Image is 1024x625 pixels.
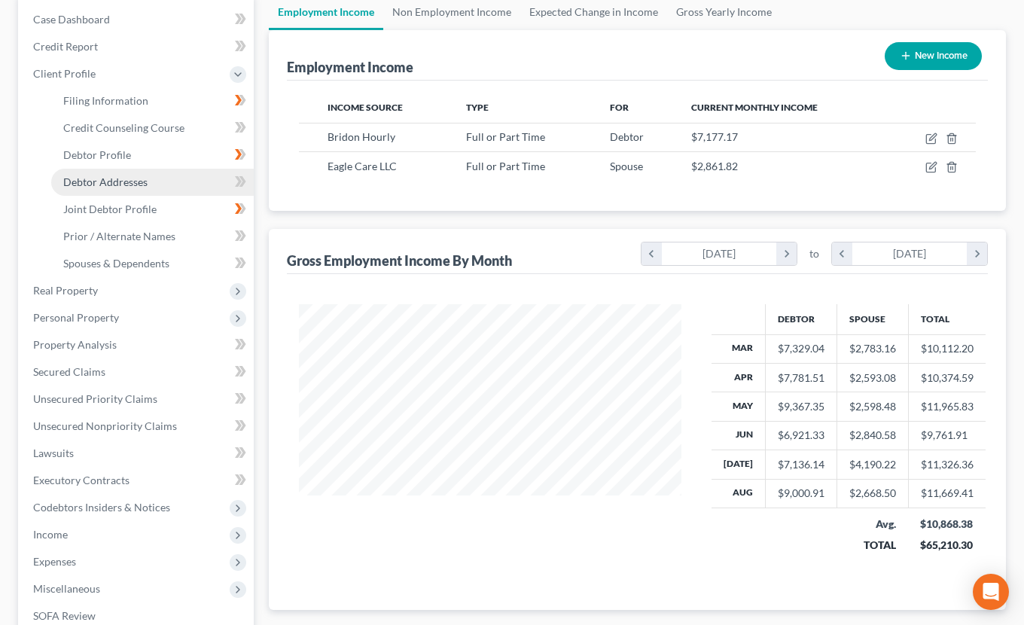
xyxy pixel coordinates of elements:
span: Spouses & Dependents [63,257,169,270]
div: $2,598.48 [849,399,896,414]
a: Case Dashboard [21,6,254,33]
span: Credit Report [33,40,98,53]
div: $65,210.30 [920,538,974,553]
div: $6,921.33 [778,428,824,443]
span: Debtor Profile [63,148,131,161]
span: Full or Part Time [466,130,545,143]
div: $9,000.91 [778,486,824,501]
th: Total [908,304,986,334]
div: $7,329.04 [778,341,824,356]
div: TOTAL [849,538,896,553]
span: Credit Counseling Course [63,121,184,134]
div: [DATE] [852,242,968,265]
span: Joint Debtor Profile [63,203,157,215]
span: Income Source [328,102,403,113]
span: Current Monthly Income [691,102,818,113]
a: Secured Claims [21,358,254,386]
div: $7,781.51 [778,370,824,386]
td: $11,326.36 [908,450,986,479]
i: chevron_right [776,242,797,265]
span: Property Analysis [33,338,117,351]
a: Unsecured Priority Claims [21,386,254,413]
a: Property Analysis [21,331,254,358]
div: $2,840.58 [849,428,896,443]
th: May [712,392,766,421]
span: Prior / Alternate Names [63,230,175,242]
span: Secured Claims [33,365,105,378]
span: Unsecured Priority Claims [33,392,157,405]
span: to [809,246,819,261]
span: Type [466,102,489,113]
a: Filing Information [51,87,254,114]
div: Avg. [849,517,896,532]
th: Debtor [765,304,837,334]
span: Eagle Care LLC [328,160,397,172]
th: Spouse [837,304,908,334]
i: chevron_left [832,242,852,265]
span: Client Profile [33,67,96,80]
td: $11,965.83 [908,392,986,421]
span: Lawsuits [33,447,74,459]
th: Apr [712,363,766,392]
i: chevron_left [642,242,662,265]
div: [DATE] [662,242,777,265]
span: Debtor [610,130,644,143]
span: Spouse [610,160,643,172]
span: Filing Information [63,94,148,107]
span: Personal Property [33,311,119,324]
span: For [610,102,629,113]
a: Executory Contracts [21,467,254,494]
th: Aug [712,479,766,508]
span: Executory Contracts [33,474,130,486]
td: $10,112.20 [908,334,986,363]
div: $2,783.16 [849,341,896,356]
span: SOFA Review [33,609,96,622]
a: Unsecured Nonpriority Claims [21,413,254,440]
span: Codebtors Insiders & Notices [33,501,170,514]
span: $2,861.82 [691,160,738,172]
span: Bridon Hourly [328,130,395,143]
div: Employment Income [287,58,413,76]
a: Lawsuits [21,440,254,467]
a: Joint Debtor Profile [51,196,254,223]
div: Gross Employment Income By Month [287,252,512,270]
div: $10,868.38 [920,517,974,532]
th: Jun [712,421,766,450]
div: $2,593.08 [849,370,896,386]
div: $4,190.22 [849,457,896,472]
td: $11,669.41 [908,479,986,508]
div: $7,136.14 [778,457,824,472]
td: $9,761.91 [908,421,986,450]
a: Debtor Profile [51,142,254,169]
span: Full or Part Time [466,160,545,172]
td: $10,374.59 [908,363,986,392]
th: [DATE] [712,450,766,479]
a: Debtor Addresses [51,169,254,196]
span: $7,177.17 [691,130,738,143]
button: New Income [885,42,982,70]
a: Credit Counseling Course [51,114,254,142]
span: Expenses [33,555,76,568]
span: Debtor Addresses [63,175,148,188]
i: chevron_right [967,242,987,265]
div: $9,367.35 [778,399,824,414]
div: Open Intercom Messenger [973,574,1009,610]
span: Miscellaneous [33,582,100,595]
a: Prior / Alternate Names [51,223,254,250]
span: Real Property [33,284,98,297]
span: Income [33,528,68,541]
div: $2,668.50 [849,486,896,501]
span: Unsecured Nonpriority Claims [33,419,177,432]
th: Mar [712,334,766,363]
a: Spouses & Dependents [51,250,254,277]
a: Credit Report [21,33,254,60]
span: Case Dashboard [33,13,110,26]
